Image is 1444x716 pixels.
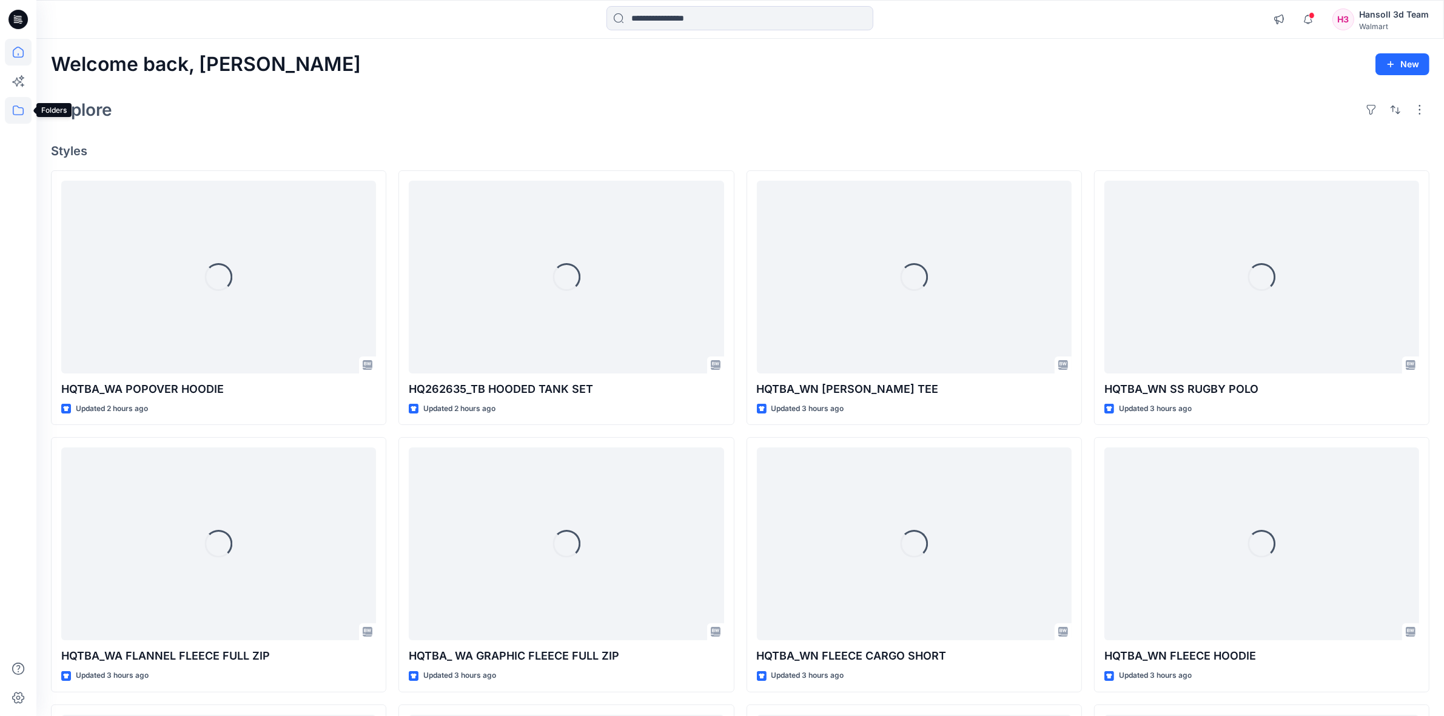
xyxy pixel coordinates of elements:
p: HQTBA_WA FLANNEL FLEECE FULL ZIP [61,647,376,664]
p: HQTBA_WN FLEECE HOODIE [1104,647,1419,664]
p: HQTBA_WA POPOVER HOODIE [61,381,376,398]
p: HQ262635_TB HOODED TANK SET [409,381,724,398]
p: HQTBA_WN SS RUGBY POLO [1104,381,1419,398]
div: Hansoll 3d Team [1359,7,1429,22]
p: HQTBA_WN FLEECE CARGO SHORT [757,647,1072,664]
p: Updated 3 hours ago [771,403,844,415]
p: Updated 3 hours ago [76,669,149,682]
p: HQTBA_WN [PERSON_NAME] TEE [757,381,1072,398]
div: H3 [1332,8,1354,30]
h2: Welcome back, [PERSON_NAME] [51,53,361,76]
p: Updated 3 hours ago [1119,403,1192,415]
p: Updated 3 hours ago [423,669,496,682]
p: HQTBA_ WA GRAPHIC FLEECE FULL ZIP [409,647,724,664]
button: New [1375,53,1429,75]
p: Updated 3 hours ago [1119,669,1192,682]
h2: Explore [51,100,112,119]
p: Updated 2 hours ago [423,403,495,415]
p: Updated 3 hours ago [771,669,844,682]
div: Walmart [1359,22,1429,31]
h4: Styles [51,144,1429,158]
p: Updated 2 hours ago [76,403,148,415]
